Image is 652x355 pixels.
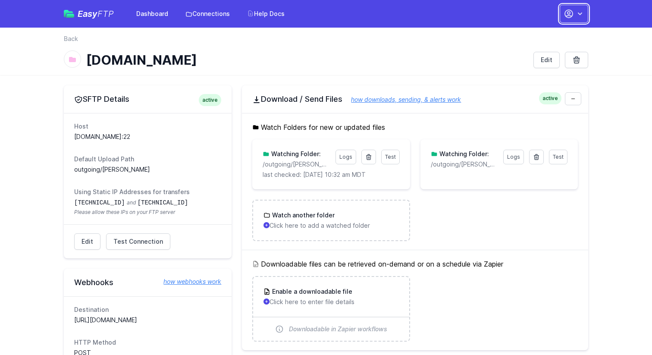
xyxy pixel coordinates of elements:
dd: [URL][DOMAIN_NAME] [74,316,221,324]
a: Logs [503,150,524,164]
span: active [539,92,561,104]
h5: Watch Folders for new or updated files [252,122,578,132]
h3: Watching Folder: [270,150,321,158]
h2: SFTP Details [74,94,221,104]
dt: Using Static IP Addresses for transfers [74,188,221,196]
span: FTP [97,9,114,19]
h2: Download / Send Files [252,94,578,104]
p: outgoing/pintler/admits [263,160,330,169]
h3: Enable a downloadable file [270,287,352,296]
dt: HTTP Method [74,338,221,347]
a: Edit [533,52,560,68]
a: Test [381,150,400,164]
span: Easy [78,9,114,18]
a: Back [64,35,78,43]
a: Test [549,150,567,164]
h5: Downloadable files can be retrieved on-demand or on a schedule via Zapier [252,259,578,269]
a: EasyFTP [64,9,114,18]
a: Edit [74,233,100,250]
a: how webhooks work [155,277,221,286]
h3: Watch another folder [270,211,335,220]
p: Click here to enter file details [263,298,398,306]
a: Test Connection [106,233,170,250]
dd: [DOMAIN_NAME]:22 [74,132,221,141]
code: [TECHNICAL_ID] [74,199,125,206]
img: easyftp_logo.png [64,10,74,18]
dt: Destination [74,305,221,314]
h2: Webhooks [74,277,221,288]
dd: outgoing/[PERSON_NAME] [74,165,221,174]
a: Enable a downloadable file Click here to enter file details Downloadable in Zapier workflows [253,277,409,341]
p: Click here to add a watched folder [263,221,398,230]
span: and [127,199,136,206]
p: last checked: [DATE] 10:32 am MDT [263,170,399,179]
span: Please allow these IPs on your FTP server [74,209,221,216]
code: [TECHNICAL_ID] [138,199,188,206]
nav: Breadcrumb [64,35,588,48]
dt: Default Upload Path [74,155,221,163]
h1: [DOMAIN_NAME] [86,52,527,68]
span: Downloadable in Zapier workflows [289,325,387,333]
p: /outgoing/pintler/inquiries [431,160,498,169]
span: active [199,94,221,106]
span: Test [385,154,396,160]
a: Connections [180,6,235,22]
a: Help Docs [242,6,290,22]
h3: Watching Folder: [438,150,489,158]
a: Dashboard [131,6,173,22]
a: Watch another folder Click here to add a watched folder [253,201,409,240]
dt: Host [74,122,221,131]
iframe: Drift Widget Chat Controller [609,312,642,345]
span: Test Connection [113,237,163,246]
a: how downloads, sending, & alerts work [342,96,461,103]
span: Test [553,154,564,160]
a: Logs [335,150,356,164]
